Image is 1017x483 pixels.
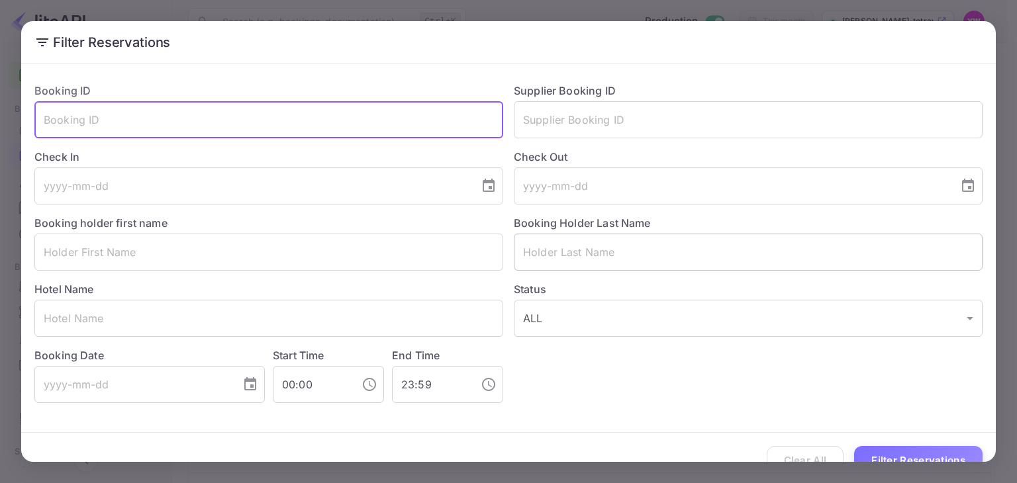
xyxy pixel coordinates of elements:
[34,234,503,271] input: Holder First Name
[514,234,983,271] input: Holder Last Name
[514,101,983,138] input: Supplier Booking ID
[356,371,383,398] button: Choose time, selected time is 12:00 AM
[34,283,94,296] label: Hotel Name
[854,446,983,474] button: Filter Reservations
[514,84,616,97] label: Supplier Booking ID
[34,84,91,97] label: Booking ID
[34,167,470,204] input: yyyy-mm-dd
[514,167,949,204] input: yyyy-mm-dd
[34,216,168,230] label: Booking holder first name
[34,149,503,165] label: Check In
[34,366,232,403] input: yyyy-mm-dd
[475,173,502,199] button: Choose date
[514,216,651,230] label: Booking Holder Last Name
[34,300,503,337] input: Hotel Name
[392,366,470,403] input: hh:mm
[392,349,440,362] label: End Time
[237,371,264,398] button: Choose date
[475,371,502,398] button: Choose time, selected time is 11:59 PM
[34,101,503,138] input: Booking ID
[514,281,983,297] label: Status
[21,21,996,64] h2: Filter Reservations
[514,300,983,337] div: ALL
[34,347,265,363] label: Booking Date
[273,366,351,403] input: hh:mm
[273,349,324,362] label: Start Time
[514,149,983,165] label: Check Out
[955,173,981,199] button: Choose date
